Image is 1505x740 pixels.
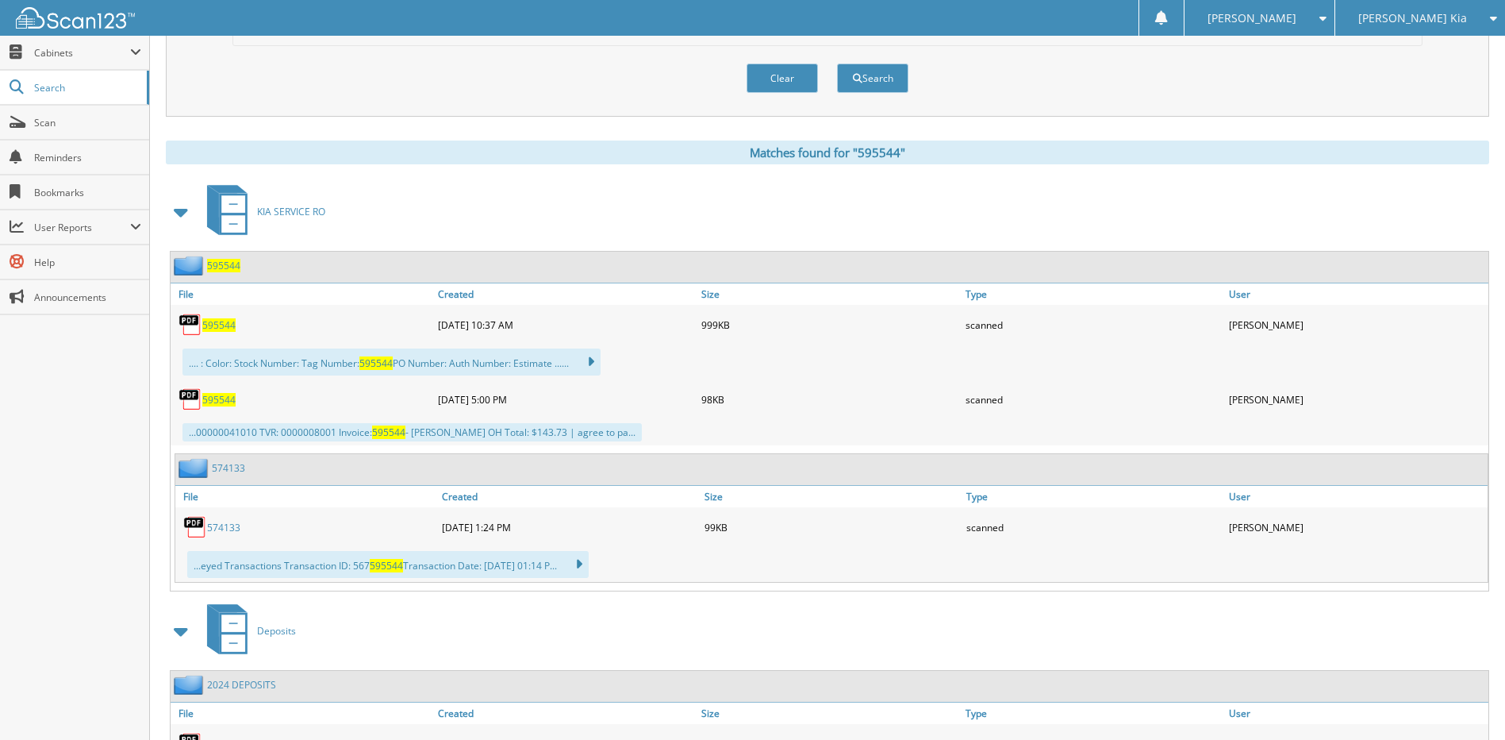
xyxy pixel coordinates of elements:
[747,64,818,93] button: Clear
[207,678,276,692] a: 2024 DEPOSITS
[697,309,961,341] div: 999KB
[434,283,697,305] a: Created
[701,486,963,507] a: Size
[1225,283,1488,305] a: User
[434,703,697,724] a: Created
[837,64,908,93] button: Search
[171,283,434,305] a: File
[962,511,1225,543] div: scanned
[962,309,1225,341] div: scanned
[202,318,236,332] a: 595544
[207,259,240,272] a: 595544
[697,283,961,305] a: Size
[182,423,642,441] div: ...00000041010 TVR: 0000008001 Invoice: - [PERSON_NAME] OH Total: $143.73 | agree to pa...
[34,46,130,60] span: Cabinets
[697,383,961,415] div: 98KB
[434,383,697,415] div: [DATE] 5:00 PM
[372,426,405,439] span: 595544
[34,256,141,269] span: Help
[212,461,245,475] a: 574133
[1207,13,1296,23] span: [PERSON_NAME]
[1225,511,1488,543] div: [PERSON_NAME]
[434,309,697,341] div: [DATE] 10:37 AM
[1225,383,1488,415] div: [PERSON_NAME]
[1225,309,1488,341] div: [PERSON_NAME]
[175,486,438,507] a: File
[179,387,202,411] img: PDF.png
[257,624,296,638] span: Deposits
[166,141,1489,164] div: Matches found for "595544"
[257,205,325,218] span: KIA SERVICE RO
[16,7,135,29] img: scan123-logo-white.svg
[962,486,1225,507] a: Type
[962,703,1225,724] a: Type
[171,703,434,724] a: File
[198,180,325,243] a: KIA SERVICE RO
[1225,703,1488,724] a: User
[179,458,212,478] img: folder2.png
[370,559,403,572] span: 595544
[34,116,141,129] span: Scan
[174,256,207,276] img: folder2.png
[962,383,1225,415] div: scanned
[438,486,701,507] a: Created
[962,283,1225,305] a: Type
[34,221,130,234] span: User Reports
[207,521,240,534] a: 574133
[174,675,207,695] img: folder2.png
[1358,13,1467,23] span: [PERSON_NAME] Kia
[34,151,141,164] span: Reminders
[202,393,236,407] a: 595544
[34,81,139,94] span: Search
[34,186,141,199] span: Bookmarks
[182,349,601,376] div: .... : Color: Stock Number: Tag Number: PO Number: Auth Number: Estimate ......
[359,357,393,370] span: 595544
[34,291,141,304] span: Announcements
[438,511,701,543] div: [DATE] 1:24 PM
[697,703,961,724] a: Size
[1426,664,1505,740] iframe: Chat Widget
[198,599,296,662] a: Deposits
[183,515,207,539] img: PDF.png
[701,511,963,543] div: 99KB
[179,313,202,337] img: PDF.png
[187,551,589,578] div: ...eyed Transactions Transaction ID: 567 Transaction Date: [DATE] 01:14 P...
[1225,486,1488,507] a: User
